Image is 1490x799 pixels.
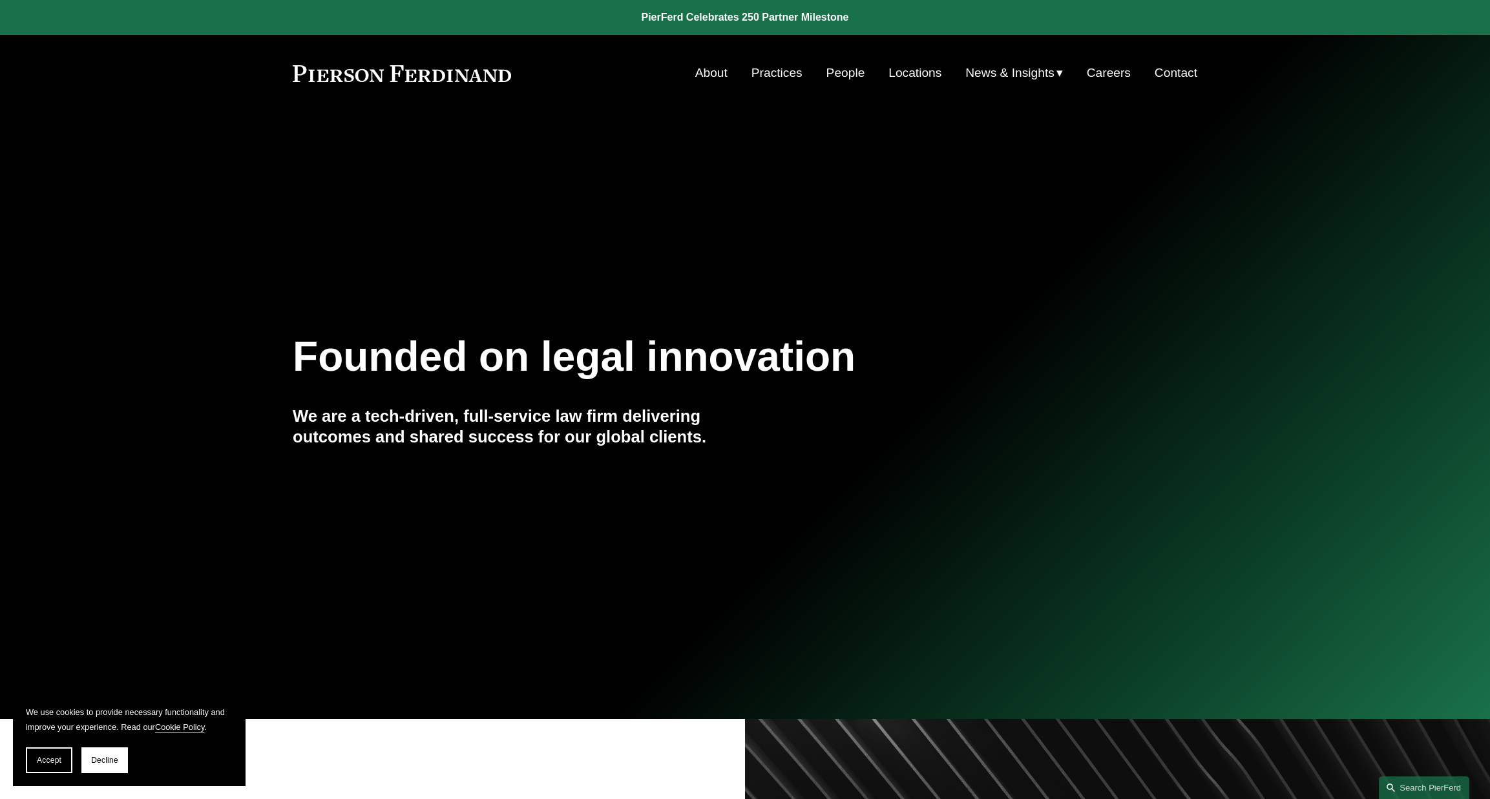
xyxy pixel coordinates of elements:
[965,61,1063,85] a: folder dropdown
[1087,61,1131,85] a: Careers
[695,61,728,85] a: About
[26,705,233,734] p: We use cookies to provide necessary functionality and improve your experience. Read our .
[888,61,941,85] a: Locations
[91,756,118,765] span: Decline
[1379,776,1469,799] a: Search this site
[826,61,865,85] a: People
[81,747,128,773] button: Decline
[155,722,205,732] a: Cookie Policy
[37,756,61,765] span: Accept
[965,62,1055,85] span: News & Insights
[751,61,803,85] a: Practices
[13,692,246,786] section: Cookie banner
[26,747,72,773] button: Accept
[293,333,1047,380] h1: Founded on legal innovation
[293,406,745,448] h4: We are a tech-driven, full-service law firm delivering outcomes and shared success for our global...
[1155,61,1197,85] a: Contact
